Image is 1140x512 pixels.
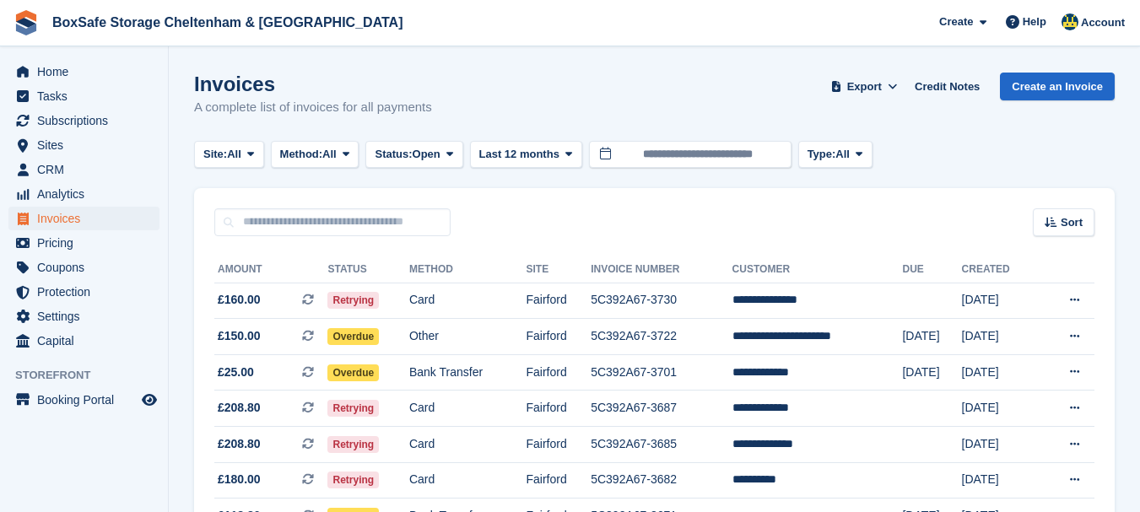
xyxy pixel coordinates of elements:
a: menu [8,158,159,181]
button: Status: Open [365,141,462,169]
span: Method: [280,146,323,163]
a: menu [8,207,159,230]
span: Create [939,13,973,30]
span: Site: [203,146,227,163]
button: Method: All [271,141,359,169]
span: Sort [1061,214,1083,231]
span: Retrying [327,292,379,309]
span: Status: [375,146,412,163]
td: 5C392A67-3685 [591,427,732,463]
th: Customer [732,256,903,283]
span: Type: [808,146,836,163]
td: Card [409,462,527,499]
td: [DATE] [962,283,1039,319]
th: Amount [214,256,327,283]
img: stora-icon-8386f47178a22dfd0bd8f6a31ec36ba5ce8667c1dd55bd0f319d3a0aa187defe.svg [14,10,39,35]
td: 5C392A67-3722 [591,319,732,355]
td: Card [409,391,527,427]
span: Subscriptions [37,109,138,132]
td: Card [409,427,527,463]
a: Credit Notes [908,73,986,100]
td: 5C392A67-3682 [591,462,732,499]
a: menu [8,388,159,412]
a: menu [8,256,159,279]
th: Invoice Number [591,256,732,283]
span: Analytics [37,182,138,206]
td: [DATE] [962,319,1039,355]
td: [DATE] [962,427,1039,463]
a: Create an Invoice [1000,73,1115,100]
th: Method [409,256,527,283]
span: £150.00 [218,327,261,345]
span: £160.00 [218,291,261,309]
span: Settings [37,305,138,328]
a: menu [8,305,159,328]
td: Bank Transfer [409,354,527,391]
th: Due [902,256,961,283]
button: Export [827,73,901,100]
a: BoxSafe Storage Cheltenham & [GEOGRAPHIC_DATA] [46,8,409,36]
td: [DATE] [962,391,1039,427]
a: menu [8,329,159,353]
td: Fairford [526,319,591,355]
span: CRM [37,158,138,181]
img: Kim Virabi [1062,13,1078,30]
p: A complete list of invoices for all payments [194,98,432,117]
span: Open [413,146,440,163]
td: Fairford [526,283,591,319]
td: [DATE] [902,319,961,355]
td: [DATE] [902,354,961,391]
span: Retrying [327,472,379,488]
span: Home [37,60,138,84]
span: Capital [37,329,138,353]
button: Last 12 months [470,141,582,169]
td: 5C392A67-3701 [591,354,732,391]
span: £208.80 [218,399,261,417]
button: Type: All [798,141,873,169]
span: Overdue [327,328,379,345]
th: Created [962,256,1039,283]
span: Overdue [327,364,379,381]
a: menu [8,60,159,84]
span: Tasks [37,84,138,108]
span: Export [847,78,882,95]
span: Sites [37,133,138,157]
span: Booking Portal [37,388,138,412]
span: All [835,146,850,163]
button: Site: All [194,141,264,169]
td: Fairford [526,427,591,463]
a: menu [8,133,159,157]
span: Storefront [15,367,168,384]
a: menu [8,231,159,255]
span: £25.00 [218,364,254,381]
td: Fairford [526,391,591,427]
a: menu [8,84,159,108]
a: menu [8,280,159,304]
td: 5C392A67-3687 [591,391,732,427]
span: Coupons [37,256,138,279]
h1: Invoices [194,73,432,95]
span: Help [1023,13,1046,30]
span: £208.80 [218,435,261,453]
span: Retrying [327,436,379,453]
td: 5C392A67-3730 [591,283,732,319]
td: Fairford [526,354,591,391]
td: [DATE] [962,354,1039,391]
a: Preview store [139,390,159,410]
a: menu [8,109,159,132]
td: [DATE] [962,462,1039,499]
th: Status [327,256,408,283]
span: All [227,146,241,163]
th: Site [526,256,591,283]
td: Fairford [526,462,591,499]
a: menu [8,182,159,206]
span: £180.00 [218,471,261,488]
span: Protection [37,280,138,304]
td: Other [409,319,527,355]
span: Pricing [37,231,138,255]
span: Account [1081,14,1125,31]
td: Card [409,283,527,319]
span: Retrying [327,400,379,417]
span: Invoices [37,207,138,230]
span: All [322,146,337,163]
